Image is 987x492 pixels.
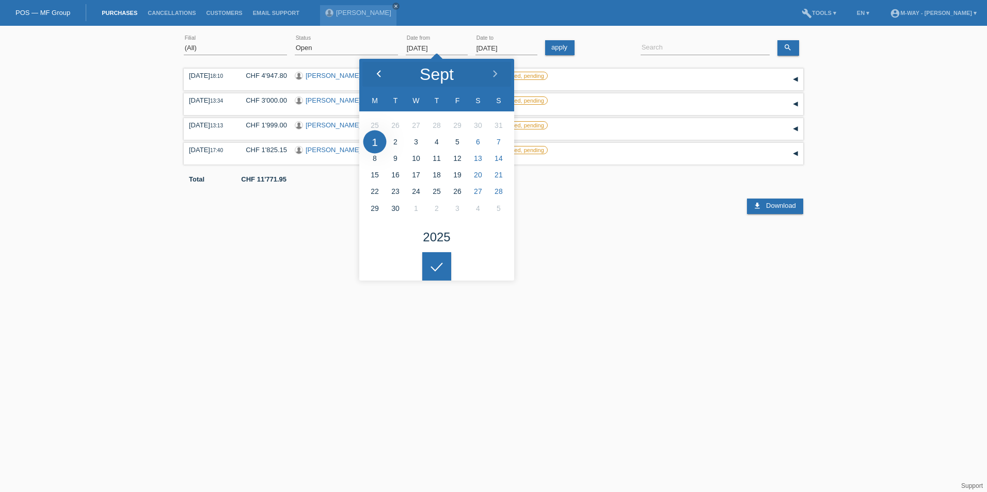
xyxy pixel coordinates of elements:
a: Cancellations [142,10,201,16]
b: CHF 11'771.95 [241,175,286,183]
a: apply [545,40,575,55]
div: CHF 1'999.00 [238,121,287,129]
label: unconfirmed, pending [486,121,548,129]
div: 2025 [423,231,450,243]
a: Email Support [248,10,305,16]
div: [DATE] [189,72,230,79]
a: close [392,3,400,10]
div: expand/collapse [788,72,803,87]
label: unconfirmed, pending [486,96,548,105]
a: POS — MF Group [15,9,70,17]
a: Customers [201,10,248,16]
span: 18:10 [210,73,223,79]
div: [DATE] [189,96,230,104]
span: Download [766,202,796,209]
div: expand/collapse [788,146,803,161]
a: [PERSON_NAME] [336,9,391,17]
span: 13:13 [210,123,223,128]
a: [PERSON_NAME] [306,121,361,129]
div: [DATE] [189,121,230,129]
a: [PERSON_NAME] [306,72,361,79]
div: Sept [420,66,454,83]
a: Support [961,482,983,489]
span: 17:40 [210,147,223,153]
i: download [753,202,761,210]
div: expand/collapse [788,96,803,112]
a: account_circlem-way - [PERSON_NAME] ▾ [885,10,982,16]
i: close [393,4,399,9]
label: unconfirmed, pending [486,146,548,154]
a: EN ▾ [852,10,874,16]
a: Purchases [97,10,142,16]
b: Total [189,175,204,183]
div: expand/collapse [788,121,803,137]
div: [DATE] [189,146,230,154]
span: 13:34 [210,98,223,104]
a: download Download [747,199,803,214]
a: search [777,40,799,56]
i: account_circle [890,8,900,19]
div: CHF 3'000.00 [238,96,287,104]
a: [PERSON_NAME] [306,96,361,104]
label: unconfirmed, pending [486,72,548,80]
div: CHF 1'825.15 [238,146,287,154]
a: [PERSON_NAME] [306,146,361,154]
div: CHF 4'947.80 [238,72,287,79]
i: search [784,43,792,52]
i: build [802,8,812,19]
a: buildTools ▾ [797,10,841,16]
